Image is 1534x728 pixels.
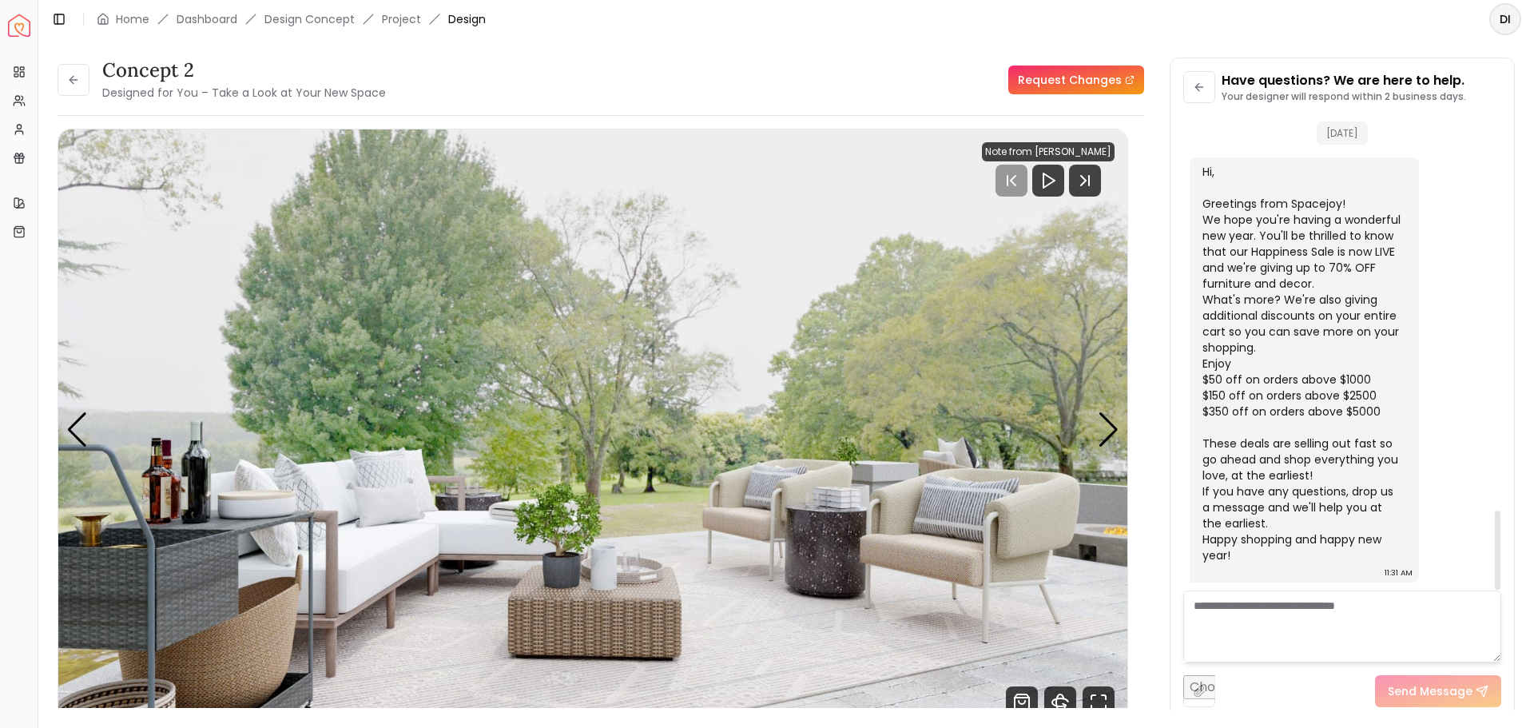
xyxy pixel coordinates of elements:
[1491,5,1520,34] span: DI
[1008,66,1144,94] a: Request Changes
[8,14,30,37] a: Spacejoy
[97,11,486,27] nav: breadcrumb
[1222,71,1466,90] p: Have questions? We are here to help.
[1202,164,1403,563] div: Hi, Greetings from Spacejoy! We hope you're having a wonderful new year. You'll be thrilled to kn...
[102,85,386,101] small: Designed for You – Take a Look at Your New Space
[1006,686,1038,718] svg: Shop Products from this design
[1039,171,1058,190] svg: Play
[982,142,1115,161] div: Note from [PERSON_NAME]
[1044,686,1076,718] svg: 360 View
[1489,3,1521,35] button: DI
[448,11,486,27] span: Design
[1385,565,1413,581] div: 11:31 AM
[1098,412,1119,448] div: Next slide
[1317,121,1368,145] span: [DATE]
[177,11,237,27] a: Dashboard
[264,11,355,27] li: Design Concept
[1069,165,1101,197] svg: Next Track
[102,58,386,83] h3: Concept 2
[1083,686,1115,718] svg: Fullscreen
[116,11,149,27] a: Home
[66,412,88,448] div: Previous slide
[382,11,421,27] a: Project
[8,14,30,37] img: Spacejoy Logo
[1222,90,1466,103] p: Your designer will respond within 2 business days.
